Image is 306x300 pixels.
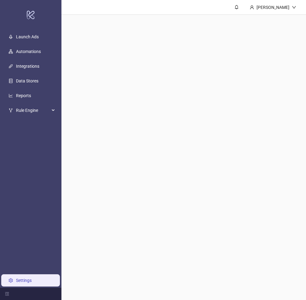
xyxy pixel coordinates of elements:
a: Automations [16,49,41,54]
a: Data Stores [16,78,38,83]
span: down [292,5,296,9]
span: menu-fold [5,292,9,296]
a: Launch Ads [16,34,39,39]
a: Settings [16,278,32,283]
span: bell [234,5,239,9]
span: user [250,5,254,9]
span: fork [9,108,13,112]
span: Rule Engine [16,104,50,116]
a: Integrations [16,64,39,69]
a: Reports [16,93,31,98]
div: [PERSON_NAME] [254,4,292,11]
